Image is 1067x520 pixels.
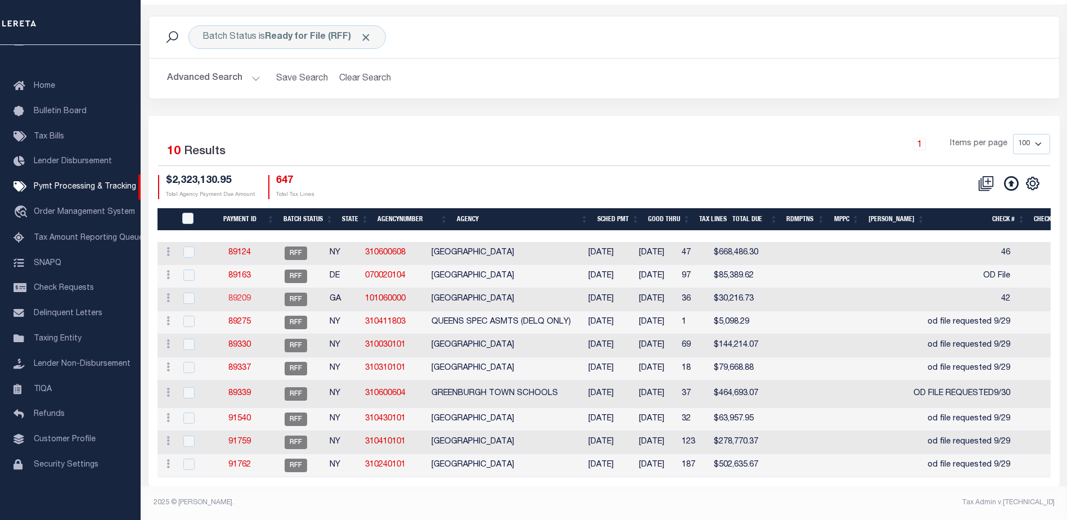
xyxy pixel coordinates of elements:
[909,431,1015,454] td: od file requested 9/29
[709,265,763,288] td: $85,389.62
[325,242,361,265] td: NY
[575,408,626,431] td: [DATE]
[228,364,251,372] a: 89337
[337,208,373,231] th: State: activate to sort column ascending
[184,143,226,161] label: Results
[228,415,251,423] a: 91540
[909,311,1015,334] td: od file requested 9/29
[829,208,864,231] th: MPPC: activate to sort column ascending
[269,68,335,89] button: Save Search
[1029,208,1066,231] th: Check: activate to sort column ascending
[325,408,361,431] td: NY
[677,454,709,477] td: 187
[228,341,251,349] a: 89330
[166,191,255,199] p: Total Agency Payment Due Amount
[285,459,307,472] span: RFF
[626,380,677,408] td: [DATE]
[709,454,763,477] td: $502,635.67
[228,272,251,280] a: 89163
[365,389,406,397] a: 310600604
[34,335,82,343] span: Taxing Entity
[864,208,929,231] th: Bill Fee: activate to sort column ascending
[34,360,130,368] span: Lender Non-Disbursement
[709,311,763,334] td: $5,098.29
[626,242,677,265] td: [DATE]
[167,68,260,89] button: Advanced Search
[909,288,1015,311] td: 42
[909,242,1015,265] td: 46
[709,357,763,380] td: $79,668.88
[285,316,307,329] span: RFF
[643,208,695,231] th: Good Thru: activate to sort column ascending
[145,497,604,508] div: 2025 © [PERSON_NAME].
[709,431,763,454] td: $278,770.37
[365,415,406,423] a: 310430101
[626,288,677,311] td: [DATE]
[285,413,307,426] span: RFF
[575,311,626,334] td: [DATE]
[34,259,61,267] span: SNAPQ
[325,265,361,288] td: DE
[188,25,386,49] div: Batch Status is
[13,205,31,220] i: travel_explore
[228,461,251,469] a: 91762
[325,431,361,454] td: NY
[427,242,576,265] td: [GEOGRAPHIC_DATA]
[626,408,677,431] td: [DATE]
[626,265,677,288] td: [DATE]
[575,288,626,311] td: [DATE]
[427,380,576,408] td: GREENBURGH TOWN SCHOOLS
[728,208,782,231] th: Total Due: activate to sort column ascending
[34,310,102,317] span: Delinquent Letters
[365,249,406,257] a: 310600608
[677,242,709,265] td: 47
[228,295,251,303] a: 89209
[228,249,251,257] a: 89124
[285,387,307,401] span: RFF
[677,357,709,380] td: 18
[575,454,626,477] td: [DATE]
[709,242,763,265] td: $668,486.30
[613,497,1055,508] div: Tax Admin v.[TECHNICAL_ID]
[325,454,361,477] td: NY
[34,284,94,292] span: Check Requests
[677,334,709,357] td: 69
[626,454,677,477] td: [DATE]
[365,461,406,469] a: 310240101
[782,208,829,231] th: Rdmptns: activate to sort column ascending
[913,138,926,150] a: 1
[575,431,626,454] td: [DATE]
[427,357,576,380] td: [GEOGRAPHIC_DATA]
[626,311,677,334] td: [DATE]
[373,208,452,231] th: AgencyNumber: activate to sort column ascending
[365,295,406,303] a: 101060000
[279,208,338,231] th: Batch Status: activate to sort column ascending
[677,265,709,288] td: 97
[166,175,255,187] h4: $2,323,130.95
[325,311,361,334] td: NY
[325,334,361,357] td: NY
[335,68,396,89] button: Clear Search
[709,288,763,311] td: $30,216.73
[228,389,251,397] a: 89339
[626,431,677,454] td: [DATE]
[452,208,593,231] th: Agency: activate to sort column ascending
[34,107,87,115] span: Bulletin Board
[677,408,709,431] td: 32
[34,82,55,90] span: Home
[34,158,112,165] span: Lender Disbursement
[427,454,576,477] td: [GEOGRAPHIC_DATA]
[365,318,406,326] a: 310411803
[626,357,677,380] td: [DATE]
[285,436,307,449] span: RFF
[427,288,576,311] td: [GEOGRAPHIC_DATA]
[427,334,576,357] td: [GEOGRAPHIC_DATA]
[34,385,52,393] span: TIQA
[175,208,211,231] th: PayeePmtBatchStatus
[276,175,314,187] h4: 647
[34,410,65,418] span: Refunds
[427,431,576,454] td: [GEOGRAPHIC_DATA]
[365,364,406,372] a: 310310101
[285,362,307,375] span: RFF
[285,293,307,306] span: RFF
